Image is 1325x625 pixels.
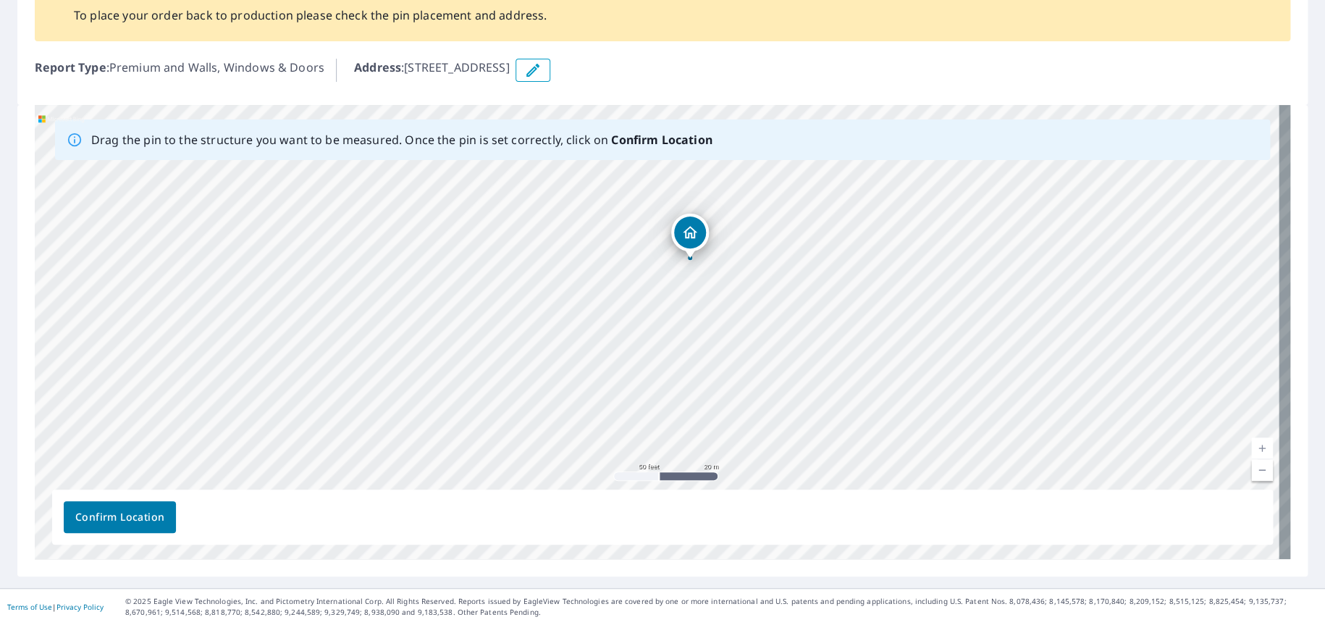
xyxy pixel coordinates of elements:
[35,59,106,75] b: Report Type
[611,132,712,148] b: Confirm Location
[671,214,709,259] div: Dropped pin, building 1, Residential property, 102 W WILLOW ST Sanger, TX 76266
[354,59,510,82] p: : [STREET_ADDRESS]
[1251,437,1273,459] a: Current Level 19, Zoom In
[7,602,52,612] a: Terms of Use
[125,596,1318,618] p: © 2025 Eagle View Technologies, Inc. and Pictometry International Corp. All Rights Reserved. Repo...
[74,7,547,24] p: To place your order back to production please check the pin placement and address.
[91,131,712,148] p: Drag the pin to the structure you want to be measured. Once the pin is set correctly, click on
[64,501,176,533] button: Confirm Location
[56,602,104,612] a: Privacy Policy
[1251,459,1273,481] a: Current Level 19, Zoom Out
[75,508,164,527] span: Confirm Location
[354,59,401,75] b: Address
[35,59,324,82] p: : Premium and Walls, Windows & Doors
[7,603,104,611] p: |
